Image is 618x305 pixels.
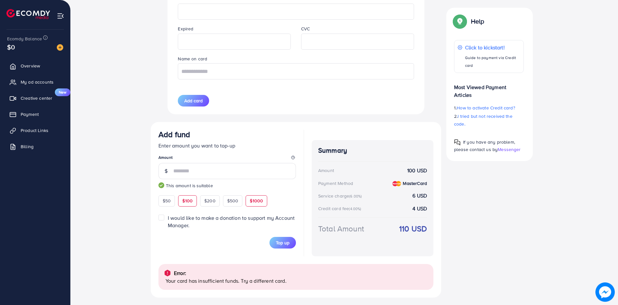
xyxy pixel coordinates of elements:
[250,198,263,204] span: $1000
[301,25,310,32] label: CVC
[5,76,66,88] a: My ad accounts
[181,5,410,19] iframe: Secure card number input frame
[164,269,171,277] img: alert
[5,140,66,153] a: Billing
[454,78,524,99] p: Most Viewed Payment Articles
[454,139,461,146] img: Popup guide
[55,88,70,96] span: New
[318,193,364,199] div: Service charge
[318,167,334,174] div: Amount
[318,205,363,212] div: Credit card fee
[168,214,295,229] span: I would like to make a donation to support my Account Manager.
[204,198,216,204] span: $200
[7,42,15,52] span: $0
[595,282,615,302] img: image
[498,146,521,153] span: Messenger
[174,269,186,277] p: Error:
[454,15,466,27] img: Popup guide
[269,237,296,249] button: Top up
[276,239,289,246] span: Top up
[465,54,520,69] p: Guide to payment via Credit card
[318,180,353,187] div: Payment Method
[21,63,40,69] span: Overview
[318,147,427,155] h4: Summary
[349,194,362,199] small: (6.00%)
[403,180,427,187] strong: MasterCard
[454,104,524,112] p: 1.
[158,130,190,139] h3: Add fund
[6,9,50,19] img: logo
[21,143,34,150] span: Billing
[21,79,54,85] span: My ad accounts
[184,97,203,104] span: Add card
[465,44,520,51] p: Click to kickstart!
[471,17,484,25] p: Help
[454,113,512,127] span: I tried but not received the code.
[305,35,410,49] iframe: Secure CVC input frame
[392,181,401,186] img: credit
[5,108,66,121] a: Payment
[454,112,524,128] p: 2.
[57,44,63,51] img: image
[349,206,361,211] small: (4.00%)
[227,198,238,204] span: $500
[454,139,515,153] span: If you have any problem, please contact us by
[399,223,427,234] strong: 110 USD
[158,142,296,149] p: Enter amount you want to top-up
[5,92,66,105] a: Creative centerNew
[412,192,427,199] strong: 6 USD
[21,111,39,117] span: Payment
[5,59,66,72] a: Overview
[21,127,48,134] span: Product Links
[57,12,64,20] img: menu
[163,198,171,204] span: $50
[181,35,287,49] iframe: Secure expiration date input frame
[158,155,296,163] legend: Amount
[178,95,209,107] button: Add card
[412,205,427,212] strong: 4 USD
[318,223,364,234] div: Total Amount
[166,277,428,285] p: Your card has insufficient funds. Try a different card.
[178,25,193,32] label: Expired
[158,182,296,189] small: This amount is suitable
[407,167,427,174] strong: 100 USD
[7,36,42,42] span: Ecomdy Balance
[178,56,207,62] label: Name on card
[158,182,164,188] img: guide
[457,105,515,111] span: How to activate Credit card?
[182,198,193,204] span: $100
[21,95,52,101] span: Creative center
[5,124,66,137] a: Product Links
